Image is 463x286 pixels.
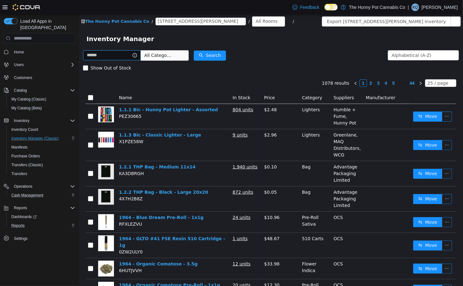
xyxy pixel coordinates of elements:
[296,65,303,73] li: 3
[40,157,65,162] span: KA3DBRGH
[223,81,243,86] span: Category
[288,65,295,72] a: 2
[9,95,49,103] a: My Catalog (Classic)
[185,222,201,227] span: $48.67
[11,87,29,94] button: Catalog
[9,126,75,133] span: Inventory Count
[329,65,338,72] a: 44
[6,161,78,169] button: Transfers (Classic)
[363,97,373,107] button: icon: ellipsis
[6,221,78,230] button: Reports
[11,117,75,125] span: Inventory
[185,247,201,252] span: $33.98
[4,45,75,259] nav: Complex example
[14,118,29,123] span: Inventory
[11,48,75,56] span: Home
[14,62,24,67] span: Users
[40,93,139,98] a: 1.1.1 Bic - Hunny Pot Lighter - Assorted
[363,226,373,236] button: icon: ellipsis
[304,65,311,72] a: 4
[9,222,27,229] a: Reports
[1,182,78,191] button: Operations
[11,193,43,198] span: Cash Management
[185,268,201,273] span: $12.30
[6,95,78,104] button: My Catalog (Classic)
[296,65,303,72] a: 3
[19,149,35,165] img: 1.2.1 THP Bag - Medium 11x14 hero shot
[9,161,75,169] span: Transfers (Classic)
[6,212,78,221] a: Dashboards
[1,73,78,82] button: Customers
[221,219,252,244] td: 510 Carts
[11,136,59,141] span: Inventory Manager (Classic)
[372,39,376,44] i: icon: down
[65,38,94,44] span: All Categories
[185,118,198,123] span: $2.96
[185,175,198,180] span: $0.05
[363,249,373,259] button: icon: ellipsis
[11,145,27,150] span: Manifests
[11,223,25,228] span: Reports
[363,180,373,190] button: icon: ellipsis
[9,143,75,151] span: Manifests
[185,81,196,86] span: Price
[255,118,282,143] span: Greenlane, MAQ Distributors, WCG
[6,104,78,113] button: My Catalog (Beta)
[363,271,373,281] button: icon: ellipsis
[349,3,405,11] p: The Hunny Pot Cannabis Co
[334,126,363,136] button: icon: swapMove
[9,152,43,160] a: Purchase Orders
[338,65,346,73] li: Next Page
[11,171,27,176] span: Transfers
[40,235,64,240] span: 0ZW2ULY0
[273,65,281,73] li: Previous Page
[311,65,318,73] li: 5
[11,162,43,167] span: Transfers (Classic)
[334,203,363,213] button: icon: swapMove
[40,100,62,105] span: PEZ30665
[290,1,322,14] a: Feedback
[9,170,75,178] span: Transfers
[9,135,75,142] span: Inventory Manager (Classic)
[11,204,30,212] button: Reports
[9,213,75,221] span: Dashboards
[255,175,279,194] span: Advantage Packaging Limited
[372,2,382,12] button: icon: ellipsis
[154,93,175,98] u: 804 units
[40,125,64,130] span: X1PZE58W
[2,5,70,9] a: icon: shopThe Hunny Pot Cannabis Co
[9,135,61,142] a: Inventory Manager (Classic)
[169,5,171,9] span: /
[255,150,279,168] span: Advantage Packaging Limited
[318,65,329,73] li: Next 5 Pages
[40,268,141,273] a: 1964 - Organic Comatose Pre-Roll - 1x1g
[40,207,63,212] span: RFXLEZVU
[154,247,172,252] u: 12 units
[221,198,252,219] td: Pre-Roll Sativa
[412,3,419,11] div: Kobee Quinn
[14,50,24,55] span: Home
[9,222,75,229] span: Reports
[11,61,75,69] span: Users
[154,222,169,227] u: 1 units
[6,125,78,134] button: Inventory Count
[13,4,41,10] img: Cova
[9,152,75,160] span: Purchase Orders
[40,81,53,86] span: Name
[11,87,75,94] span: Catalog
[11,117,32,125] button: Inventory
[9,126,41,133] a: Inventory Count
[14,184,33,189] span: Operations
[154,201,172,206] u: 24 units
[11,106,42,111] span: My Catalog (Beta)
[19,92,35,108] img: 1.1.1 Bic - Hunny Pot Lighter - Assorted hero shot
[311,65,318,72] a: 5
[14,236,27,241] span: Settings
[11,183,75,190] span: Operations
[40,182,64,187] span: 4X7H2B8Z
[334,155,363,165] button: icon: swapMove
[255,268,264,273] span: OCS
[221,147,252,172] td: Bag
[14,75,32,80] span: Customers
[255,247,264,252] span: OCS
